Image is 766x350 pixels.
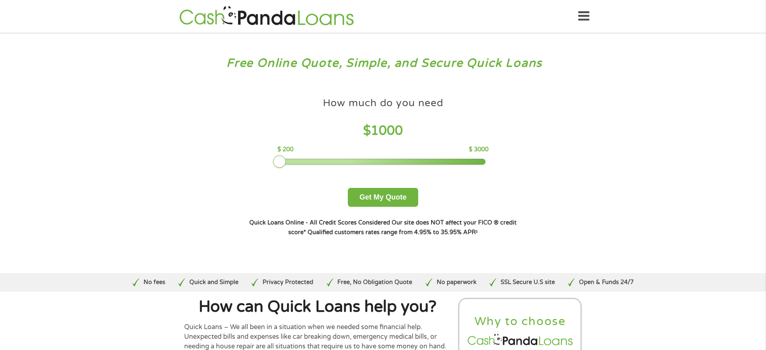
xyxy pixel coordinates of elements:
strong: Qualified customers rates range from 4.95% to 35.95% APR¹ [308,229,478,236]
h3: Free Online Quote, Simple, and Secure Quick Loans [23,56,743,71]
button: Get My Quote [348,188,418,207]
h4: $ [277,123,489,139]
p: No fees [144,278,165,287]
p: Quick and Simple [189,278,238,287]
p: Free, No Obligation Quote [337,278,412,287]
strong: Quick Loans Online - All Credit Scores Considered [249,219,390,226]
strong: Our site does NOT affect your FICO ® credit score* [288,219,517,236]
h4: How much do you need [323,97,444,110]
p: $ 3000 [469,145,489,154]
p: $ 200 [277,145,294,154]
h2: Why to choose [466,314,575,329]
img: GetLoanNow Logo [177,5,356,28]
p: Open & Funds 24/7 [579,278,634,287]
p: Privacy Protected [263,278,313,287]
p: No paperwork [437,278,476,287]
p: SSL Secure U.S site [501,278,555,287]
h1: How can Quick Loans help you? [184,299,451,315]
span: 1000 [371,123,403,138]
